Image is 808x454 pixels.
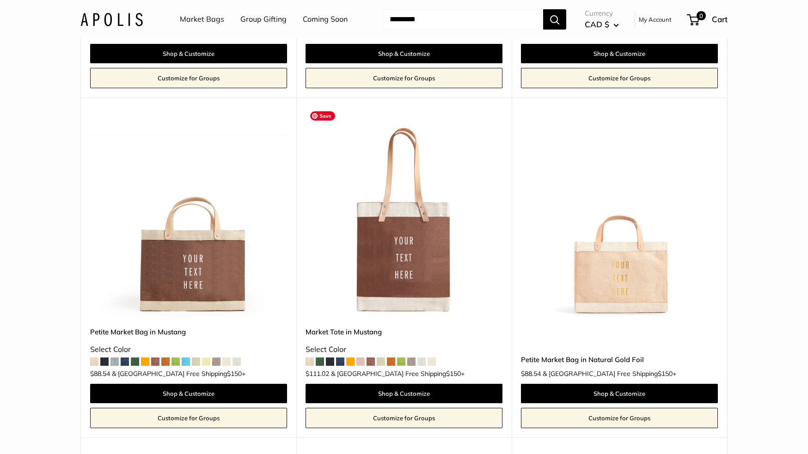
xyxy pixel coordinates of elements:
a: Shop & Customize [90,384,287,403]
span: & [GEOGRAPHIC_DATA] Free Shipping + [543,370,676,377]
a: 0 Cart [688,12,728,27]
span: Cart [712,14,728,24]
div: Select Color [90,343,287,357]
a: Petite Market Bag in Mustang [90,327,287,337]
span: $88.54 [521,370,541,377]
a: Customize for Groups [90,68,287,88]
span: $111.02 [306,370,329,377]
img: Petite Market Bag in Mustang [90,121,287,317]
a: Group Gifting [240,12,287,26]
a: Petite Market Bag in Natural Gold Foil [521,354,718,365]
span: $150 [227,369,242,378]
span: $88.54 [90,370,110,377]
div: Select Color [306,343,502,357]
span: $150 [446,369,461,378]
button: CAD $ [585,17,619,32]
input: Search... [382,9,543,30]
span: & [GEOGRAPHIC_DATA] Free Shipping + [112,370,245,377]
a: Market Tote in MustangMarket Tote in Mustang [306,121,502,317]
a: Shop & Customize [521,384,718,403]
a: Customize for Groups [521,68,718,88]
a: Market Bags [180,12,224,26]
a: Shop & Customize [521,44,718,63]
a: Customize for Groups [521,408,718,428]
img: description_Our first Gold Foil Petite Market Bag [521,121,718,317]
span: Currency [585,7,619,20]
button: Search [543,9,566,30]
a: Customize for Groups [90,408,287,428]
span: & [GEOGRAPHIC_DATA] Free Shipping + [331,370,465,377]
a: Petite Market Bag in MustangPetite Market Bag in Mustang [90,121,287,317]
a: My Account [639,14,672,25]
img: Market Tote in Mustang [306,121,502,317]
span: Save [310,111,335,121]
span: $150 [658,369,673,378]
a: Shop & Customize [306,384,502,403]
a: Market Tote in Mustang [306,327,502,337]
a: Customize for Groups [306,408,502,428]
span: CAD $ [585,19,609,29]
a: Shop & Customize [90,44,287,63]
a: Shop & Customize [306,44,502,63]
span: 0 [697,11,706,20]
a: description_Our first Gold Foil Petite Market BagPetite Market Bag in Natural Gold Foil [521,121,718,317]
a: Customize for Groups [306,68,502,88]
img: Apolis [80,12,143,26]
a: Coming Soon [303,12,348,26]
